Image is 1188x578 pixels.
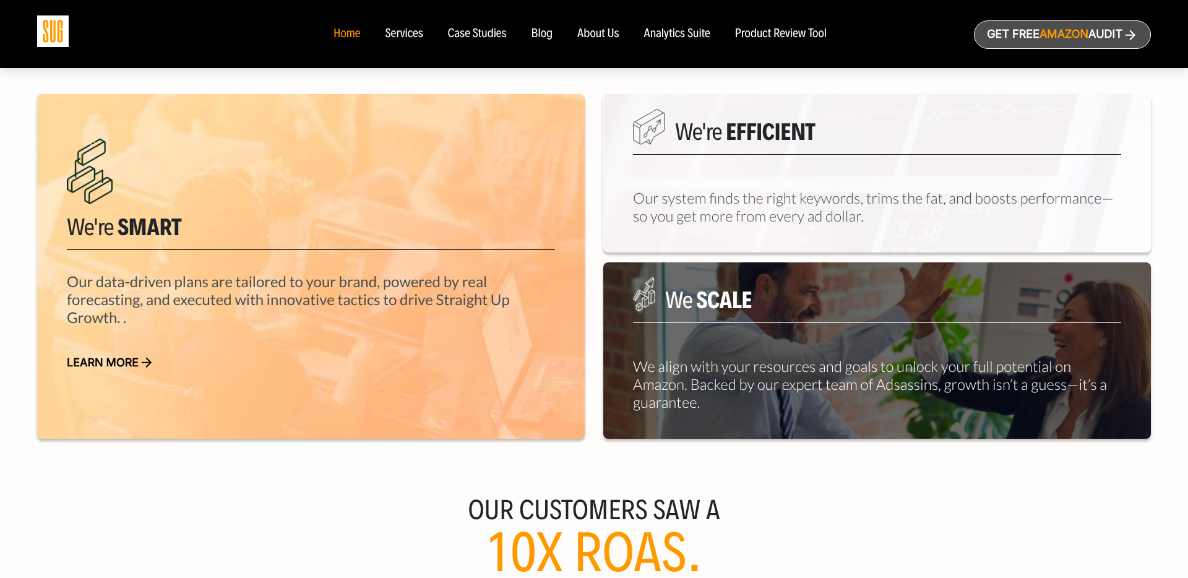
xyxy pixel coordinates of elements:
a: Blog [532,27,553,41]
a: Case Studies [448,27,507,41]
img: We are Smart [67,139,113,204]
span: Smart [118,212,181,241]
img: Sug [37,15,69,47]
h5: We [633,287,1121,323]
p: Our data-driven plans are tailored to your brand, powered by real forecasting, and executed with ... [67,255,555,327]
a: About Us [577,27,619,41]
p: Our system finds the right keywords, trims the fat, and boosts performance—so you get more from e... [633,189,1121,225]
a: Analytics Suite [644,27,710,41]
span: Efficient [726,117,815,146]
img: We are Smart [633,109,665,145]
a: Home [334,27,360,41]
h5: We're [67,214,555,250]
a: Get freeAmazonAudit [974,20,1151,49]
span: Scale [696,285,752,314]
a: Services [385,27,423,41]
h5: We're [633,119,1121,155]
a: Product Review Tool [735,27,827,41]
img: We are Smart [633,277,655,311]
a: Learn more [67,356,555,370]
p: We align with your resources and goals to unlock your full potential on Amazon. Backed by our exp... [633,358,1121,412]
span: Amazon [1039,28,1088,41]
